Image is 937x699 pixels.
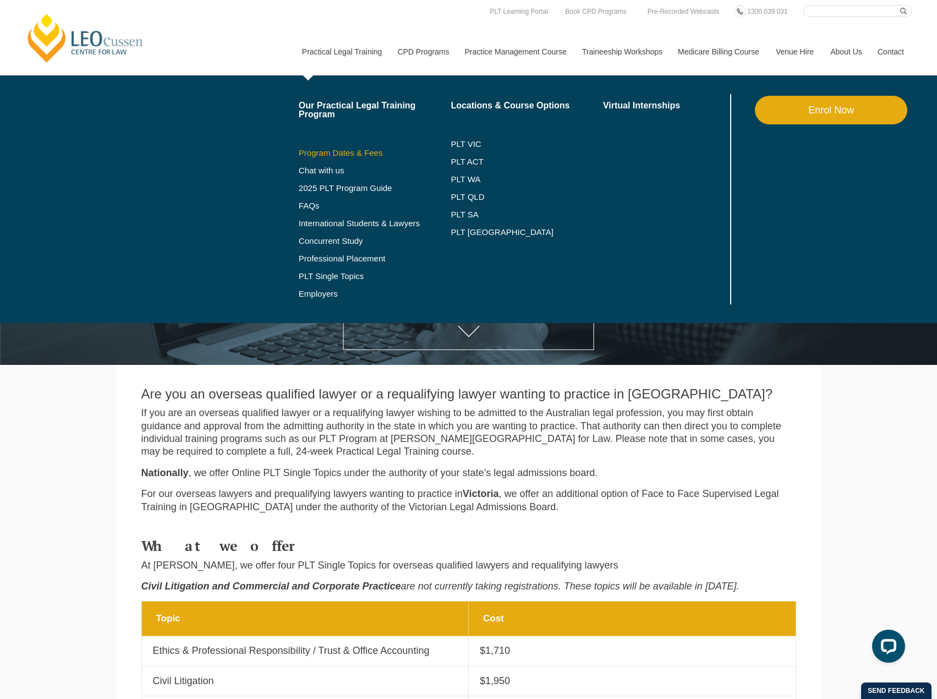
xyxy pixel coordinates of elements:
a: FAQs [299,201,451,210]
p: $1,950 [480,675,785,687]
a: Professional Placement [299,254,451,263]
p: For our overseas lawyers and prequalifying lawyers wanting to practice in , we offer an additiona... [141,488,796,514]
h2: Are you an overseas qualified lawyer or a requalifying lawyer wanting to practice in [GEOGRAPHIC_... [141,387,796,401]
iframe: LiveChat chat widget [863,625,909,671]
a: International Students & Lawyers [299,219,451,228]
a: Book CPD Programs [562,6,629,18]
strong: What we offer [141,537,298,555]
a: Medicare Billing Course [670,28,768,75]
a: Employers [299,290,451,298]
a: PLT [GEOGRAPHIC_DATA] [451,228,603,237]
a: Practical Legal Training [294,28,390,75]
a: Practice Management Course [457,28,574,75]
a: PLT QLD [451,193,603,201]
a: Contact [869,28,912,75]
a: Concurrent Study [299,237,451,245]
p: Civil Litigation [153,675,458,687]
strong: Victoria [463,488,499,499]
a: 1300 039 031 [744,6,790,18]
a: PLT ACT [451,157,603,166]
a: PLT WA [451,175,576,184]
a: PLT VIC [451,140,603,149]
p: , we offer Online PLT Single Topics under the authority of your state’s legal admissions board. [141,467,796,479]
em: Civil Litigation and Commercial and Corporate Practice [141,581,401,592]
a: CPD Programs [389,28,456,75]
a: Enrol Now [755,96,907,124]
a: Venue Hire [768,28,822,75]
a: Pre-Recorded Webcasts [645,6,722,18]
a: [PERSON_NAME] Centre for Law [25,12,146,64]
span: 1300 039 031 [747,8,787,15]
a: Locations & Course Options [451,101,603,110]
a: Our Practical Legal Training Program [299,101,451,119]
a: PLT Learning Portal [487,6,551,18]
a: Virtual Internships [603,101,728,110]
a: PLT SA [451,210,603,219]
strong: Nationally [141,467,189,478]
a: PLT Single Topics [299,272,451,281]
th: Topic [141,602,469,636]
p: At [PERSON_NAME], we offer four PLT Single Topics for overseas qualified lawyers and requalifying... [141,559,796,572]
p: Ethics & Professional Responsibility / Trust & Office Accounting [153,645,458,657]
a: Traineeship Workshops [574,28,670,75]
a: 2025 PLT Program Guide [299,184,424,193]
a: Chat with us [299,166,451,175]
a: About Us [822,28,869,75]
p: $1,710 [480,645,785,657]
a: Program Dates & Fees [299,149,451,157]
em: are not currently taking registrations. These topics will be available in [DATE]. [401,581,739,592]
p: If you are an overseas qualified lawyer or a requalifying lawyer wishing to be admitted to the Au... [141,407,796,458]
th: Cost [469,602,796,636]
